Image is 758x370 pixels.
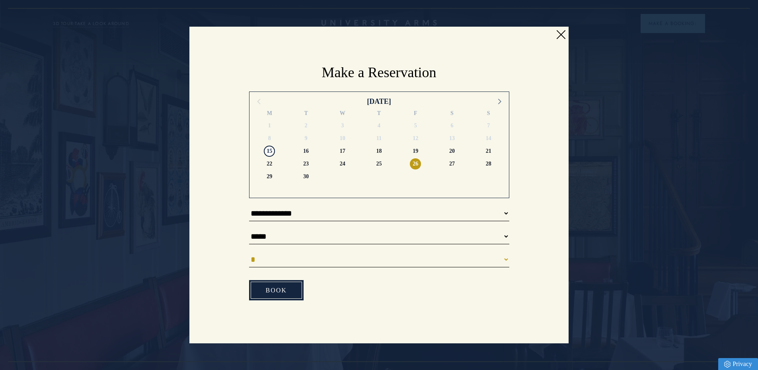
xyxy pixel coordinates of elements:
[337,158,348,169] span: Wednesday 24 September 2025
[724,361,731,368] img: Privacy
[264,171,275,182] span: Monday 29 September 2025
[300,133,312,144] span: Tuesday 9 September 2025
[251,109,288,119] div: M
[264,133,275,144] span: Monday 8 September 2025
[249,280,304,300] a: Book
[555,29,567,41] a: Close
[446,158,458,169] span: Saturday 27 September 2025
[483,133,494,144] span: Sunday 14 September 2025
[483,158,494,169] span: Sunday 28 September 2025
[397,109,434,119] div: F
[470,109,507,119] div: S
[446,146,458,157] span: Saturday 20 September 2025
[300,158,312,169] span: Tuesday 23 September 2025
[367,96,391,107] div: [DATE]
[264,120,275,131] span: Monday 1 September 2025
[410,133,421,144] span: Friday 12 September 2025
[300,120,312,131] span: Tuesday 2 September 2025
[373,146,384,157] span: Thursday 18 September 2025
[373,120,384,131] span: Thursday 4 September 2025
[718,358,758,370] a: Privacy
[288,109,324,119] div: T
[300,146,312,157] span: Tuesday 16 September 2025
[373,158,384,169] span: Thursday 25 September 2025
[361,109,398,119] div: T
[446,133,458,144] span: Saturday 13 September 2025
[249,63,509,82] h2: Make a Reservation
[373,133,384,144] span: Thursday 11 September 2025
[337,146,348,157] span: Wednesday 17 September 2025
[324,109,361,119] div: W
[483,146,494,157] span: Sunday 21 September 2025
[264,158,275,169] span: Monday 22 September 2025
[410,146,421,157] span: Friday 19 September 2025
[483,120,494,131] span: Sunday 7 September 2025
[410,158,421,169] span: Friday 26 September 2025
[446,120,458,131] span: Saturday 6 September 2025
[264,146,275,157] span: Monday 15 September 2025
[410,120,421,131] span: Friday 5 September 2025
[337,133,348,144] span: Wednesday 10 September 2025
[300,171,312,182] span: Tuesday 30 September 2025
[337,120,348,131] span: Wednesday 3 September 2025
[434,109,470,119] div: S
